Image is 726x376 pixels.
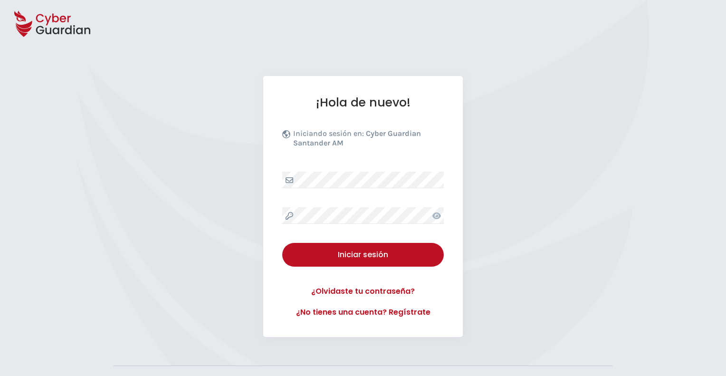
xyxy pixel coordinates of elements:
h1: ¡Hola de nuevo! [282,95,444,110]
button: Iniciar sesión [282,243,444,267]
a: ¿Olvidaste tu contraseña? [282,286,444,297]
div: Iniciar sesión [289,249,437,260]
a: ¿No tienes una cuenta? Regístrate [282,307,444,318]
b: Cyber Guardian Santander AM [293,129,421,147]
p: Iniciando sesión en: [293,129,441,153]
